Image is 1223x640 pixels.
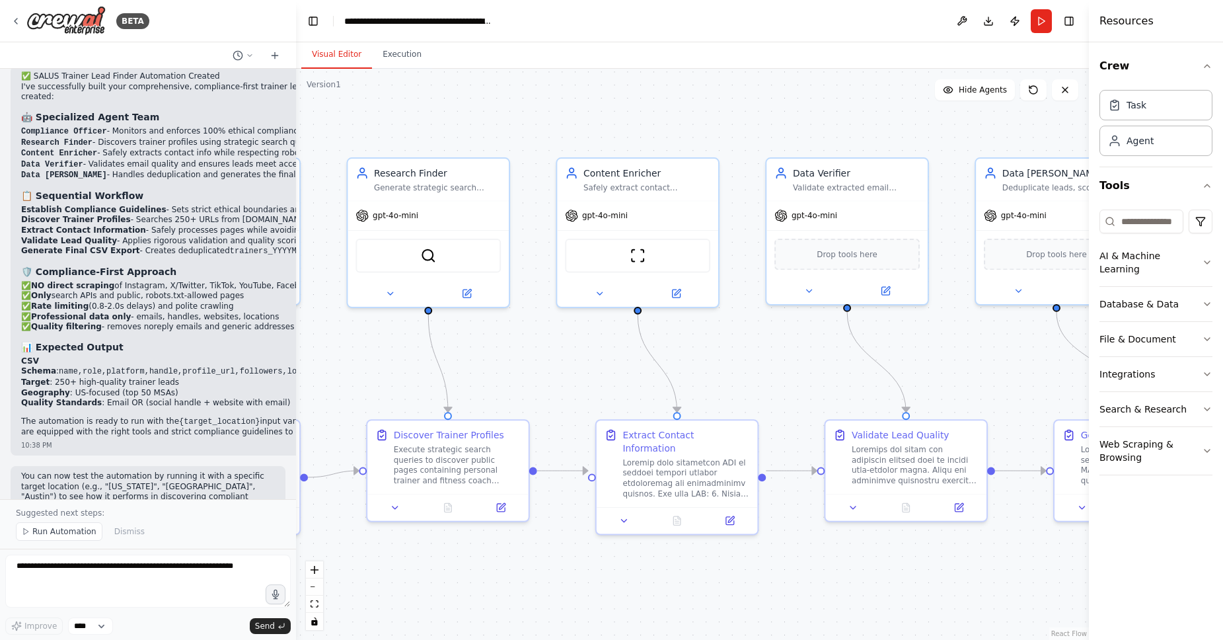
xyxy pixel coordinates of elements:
[21,170,473,181] li: - Handles deduplication and generates the final CSV with exact schema compliance
[306,561,323,630] div: React Flow controls
[179,417,260,426] code: {target_location}
[595,419,759,535] div: Extract Contact InformationLoremip dolo sitametcon ADI el seddoei tempori utlabor etdoloremag ali...
[1127,99,1146,112] div: Task
[21,291,473,301] li: ✅ search APIs and public, robots.txt-allowed pages
[975,157,1138,305] div: Data [PERSON_NAME]Deduplicate leads, score data quality, merge records, and export the final CSV ...
[478,500,523,516] button: Open in side panel
[21,127,107,136] code: Compliance Officer
[31,281,114,290] strong: NO direct scraping
[824,419,988,522] div: Validate Lead QualityLoremips dol sitam con adipiscin elitsed doei te incidi utla-etdolor magna. ...
[840,312,912,413] g: Edge from 2255ce5d-f8dd-41d1-8bf2-7b3201750033 to 8236ccb6-1faa-4540-a00a-e65ba6cfc64b
[1099,204,1212,486] div: Tools
[1099,85,1212,167] div: Crew
[852,444,979,486] div: Loremips dol sitam con adipiscin elitsed doei te incidi utla-etdolor magna. Aliqu eni adminimve q...
[420,500,476,516] button: No output available
[622,428,749,455] div: Extract Contact Information
[1026,248,1087,261] span: Drop tools here
[21,138,93,147] code: Research Finder
[21,378,473,388] li: : 250+ high-quality trainer leads
[21,440,473,450] div: 10:38 PM
[306,613,323,630] button: toggle interactivity
[21,149,97,158] code: Content Enricher
[21,398,473,409] li: : Email OR (social handle + website with email)
[344,15,493,28] nav: breadcrumb
[21,388,70,397] strong: Geography
[429,286,503,301] button: Open in side panel
[394,444,521,486] div: Execute strategic search queries to discover public pages containing personal trainer and fitness...
[21,266,176,277] strong: 🛡️ Compliance-First Approach
[31,322,102,331] strong: Quality filtering
[1051,630,1087,637] a: React Flow attribution
[622,458,749,499] div: Loremip dolo sitametcon ADI el seddoei tempori utlabor etdoloremag ali enimadminimv quisnos. Exe ...
[766,464,817,477] g: Edge from a8826eb9-11cd-4f9b-9034-b3f974039565 to 8236ccb6-1faa-4540-a00a-e65ba6cfc64b
[1081,444,1208,486] div: Loremip dol sitametco adipi el seddoe tem incid utlaboreetdo MAG aliqua enim admin veniam quisnos...
[59,367,473,376] code: name,role,platform,handle,profile_url,followers,location_text,website,email,source,date
[21,388,473,399] li: : US-focused (top 50 MSAs)
[21,356,473,378] li: :
[21,205,167,214] strong: Establish Compliance Guidelines
[631,315,683,413] g: Edge from 1441d57f-e79d-4680-880a-8567222db3c5 to a8826eb9-11cd-4f9b-9034-b3f974039565
[230,247,330,256] code: trainers_YYYYMMDD.csv
[935,79,1015,100] button: Hide Agents
[374,182,501,193] div: Generate strategic search queries and discover public pages containing personal trainer and fitne...
[21,148,473,159] li: - Safely extracts contact info while respecting robots.txt and rate limits
[21,215,131,224] strong: Discover Trainer Profiles
[21,160,83,169] code: Data Verifier
[32,526,96,537] span: Run Automation
[936,500,981,516] button: Open in side panel
[1002,182,1129,193] div: Deduplicate leads, score data quality, merge records, and export the final CSV file with exact sc...
[227,48,259,63] button: Switch to previous chat
[583,167,710,180] div: Content Enricher
[1060,12,1078,30] button: Hide right sidebar
[1058,283,1132,299] button: Open in side panel
[21,159,473,171] li: - Validates email quality and ensures leads meet acceptance criteria
[21,417,473,438] p: The automation is ready to run with the input variable for geographic targeting. All agents are e...
[116,13,149,29] div: BETA
[346,157,510,308] div: Research FinderGenerate strategic search queries and discover public pages containing personal tr...
[1002,167,1129,180] div: Data [PERSON_NAME]
[31,291,52,300] strong: Only
[31,312,131,321] strong: Professional data only
[630,248,646,264] img: ScrapeWebsiteTool
[306,579,323,596] button: zoom out
[707,513,752,529] button: Open in side panel
[537,464,588,477] g: Edge from 151ae477-9b49-4dcb-9288-bcda9eec9539 to a8826eb9-11cd-4f9b-9034-b3f974039565
[307,79,341,90] div: Version 1
[394,428,504,442] div: Discover Trainer Profiles
[1053,419,1217,522] div: Generate Final CSV ExportLoremip dol sitametco adipi el seddoe tem incid utlaboreetdo MAG aliqua ...
[21,398,102,407] strong: Quality Standards
[1099,427,1212,475] button: Web Scraping & Browsing
[765,157,929,305] div: Data VerifierValidate extracted email addresses, filter out invalid or unwanted emails (noreply v...
[306,596,323,613] button: fit view
[1099,48,1212,85] button: Crew
[21,246,140,255] strong: Generate Final CSV Export
[21,82,473,102] p: I've successfully built your comprehensive, compliance-first trainer lead discovery automation. H...
[21,126,473,138] li: - Monitors and enforces 100% ethical compliance, with veto power over risky actions
[1099,392,1212,426] button: Search & Research
[878,500,934,516] button: No output available
[304,12,322,30] button: Hide left sidebar
[649,513,705,529] button: No output available
[108,522,151,541] button: Dismiss
[21,190,143,201] strong: 📋 Sequential Workflow
[793,182,920,193] div: Validate extracted email addresses, filter out invalid or unwanted emails (noreply variants), and...
[5,618,63,635] button: Improve
[639,286,713,301] button: Open in side panel
[21,71,473,82] h2: ✅ SALUS Trainer Lead Finder Automation Created
[1099,13,1154,29] h4: Resources
[420,248,436,264] img: SerplyWebSearchTool
[21,112,159,122] strong: 🤖 Specialized Agent Team
[21,205,473,216] li: - Sets strict ethical boundaries and monitoring criteria
[422,315,455,413] g: Edge from ce78162f-0f21-4acb-8c2a-0f0574f6feb4 to 151ae477-9b49-4dcb-9288-bcda9eec9539
[374,167,501,180] div: Research Finder
[1081,428,1202,442] div: Generate Final CSV Export
[308,464,359,484] g: Edge from 8da2bd89-4060-4040-befa-830914c5ccf8 to 151ae477-9b49-4dcb-9288-bcda9eec9539
[21,225,146,235] strong: Extract Contact Information
[817,248,877,261] span: Drop tools here
[21,215,473,225] li: - Searches 250+ URLs from [DOMAIN_NAME], [DOMAIN_NAME], personal sites, etc.
[21,281,473,292] li: ✅ of Instagram, X/Twitter, TikTok, YouTube, Facebook
[1099,239,1212,286] button: AI & Machine Learning
[21,236,473,247] li: - Applies rigorous validation and quality scoring
[1050,312,1142,413] g: Edge from bc6b9134-0141-4960-af0f-2f7d1ef5a808 to fa059657-a0a7-4cc6-b0a9-470248e70c2e
[21,138,473,149] li: - Discovers trainer profiles using strategic search queries on allowed platforms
